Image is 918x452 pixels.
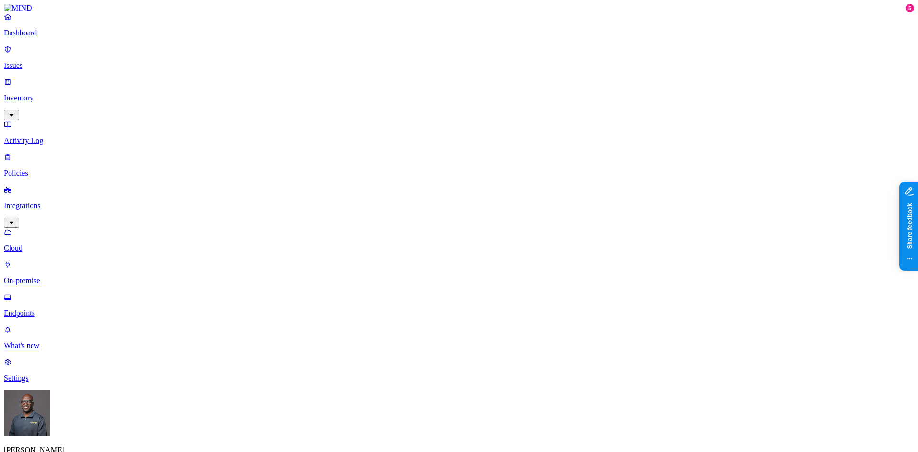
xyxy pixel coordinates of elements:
[4,4,32,12] img: MIND
[4,309,914,318] p: Endpoints
[4,228,914,253] a: Cloud
[4,136,914,145] p: Activity Log
[4,45,914,70] a: Issues
[4,276,914,285] p: On-premise
[4,153,914,177] a: Policies
[906,4,914,12] div: 5
[4,12,914,37] a: Dashboard
[4,61,914,70] p: Issues
[4,342,914,350] p: What's new
[4,244,914,253] p: Cloud
[4,358,914,383] a: Settings
[4,77,914,119] a: Inventory
[4,94,914,102] p: Inventory
[4,120,914,145] a: Activity Log
[4,325,914,350] a: What's new
[4,4,914,12] a: MIND
[4,374,914,383] p: Settings
[4,293,914,318] a: Endpoints
[4,185,914,226] a: Integrations
[4,260,914,285] a: On-premise
[4,169,914,177] p: Policies
[4,29,914,37] p: Dashboard
[4,390,50,436] img: Gregory Thomas
[4,201,914,210] p: Integrations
